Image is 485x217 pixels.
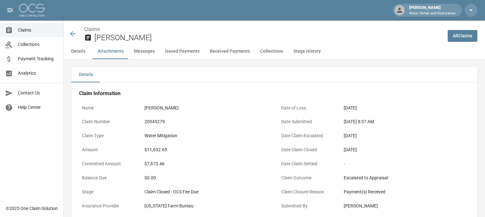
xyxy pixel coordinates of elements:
button: Messages [129,44,160,59]
div: Claim Closed - OCS Fee Due [144,189,268,195]
div: [DATE] [344,105,467,111]
div: [PERSON_NAME] [407,4,458,16]
div: Payment(s) Received [344,189,467,195]
div: [US_STATE] Farm Bureau [144,203,268,209]
img: ocs-logo-white-transparent.png [19,4,45,17]
p: Name [79,102,136,114]
button: Details [64,44,92,59]
span: Payment Tracking [18,56,58,62]
div: - [344,161,467,167]
span: Help Center [18,104,58,111]
div: [PERSON_NAME] [344,203,467,209]
button: open drawer [4,4,17,17]
p: Claim Number [79,116,136,128]
p: Claim Outcome [278,172,336,184]
p: Balance Due [79,172,136,184]
p: Stage [79,186,136,198]
h2: [PERSON_NAME] [94,33,443,42]
nav: breadcrumb [84,26,443,33]
p: Insurance Provider [79,200,136,212]
div: © 2025 One Claim Solution [6,205,58,212]
span: Collections [18,41,58,48]
p: Claim Closure Reason [278,186,336,198]
div: [DATE] [344,132,467,139]
div: [DATE] [344,146,467,153]
p: Claim Type [79,130,136,142]
p: Date of Loss [278,102,336,114]
button: Collections [255,44,288,59]
p: Date Submitted [278,116,336,128]
div: details tabs [71,67,477,82]
div: [DATE] 8:37 AM [344,118,467,125]
a: AllClaims [448,30,477,42]
p: Amount [79,144,136,156]
div: $7,673.46 [144,161,268,167]
button: Received Payments [205,44,255,59]
p: Date Claim Settled [278,158,336,170]
div: 20045279 [144,118,268,125]
button: Stage History [288,44,326,59]
button: Details [71,67,100,82]
div: anchor tabs [64,44,485,59]
span: Analytics [18,70,58,77]
div: $0.00 [144,175,268,181]
a: Claims [84,26,100,32]
div: [PERSON_NAME] [144,105,268,111]
p: Committed Amount [79,158,136,170]
p: Water Rehab and Restoration [409,11,456,16]
button: Attachments [92,44,129,59]
p: Date Claim Closed [278,144,336,156]
span: Contact Us [18,90,58,96]
p: Date Claim Escalated [278,130,336,142]
p: Submitted By [278,200,336,212]
button: Issued Payments [160,44,205,59]
span: Claims [18,27,58,34]
div: $11,632.65 [144,146,268,153]
div: Escalated to Appraisal [344,175,467,181]
h4: Claim Information [79,90,470,97]
div: Water Mitigation [144,132,268,139]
